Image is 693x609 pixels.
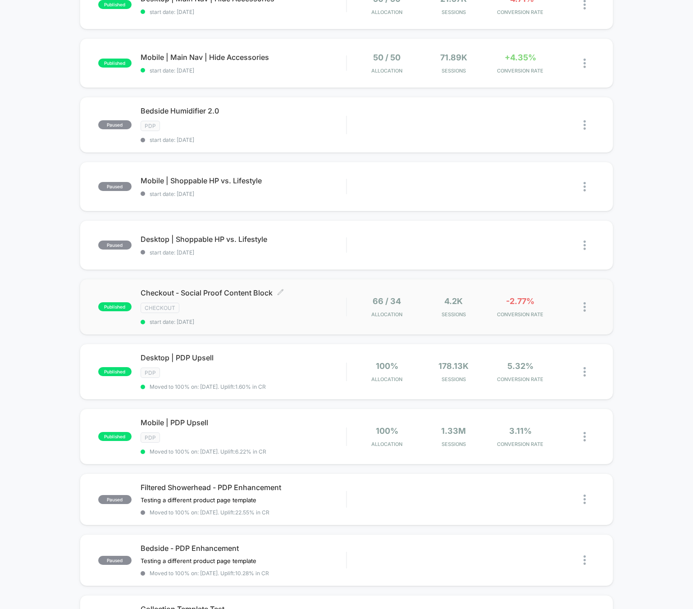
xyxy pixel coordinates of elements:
span: -2.77% [506,296,534,306]
img: close [584,367,586,377]
span: start date: [DATE] [141,136,346,143]
span: Mobile | PDP Upsell [141,418,346,427]
span: Testing a different product page template [141,496,256,504]
span: CONVERSION RATE [489,311,552,318]
span: CONVERSION RATE [489,376,552,382]
span: paused [98,120,132,129]
span: Testing a different product page template [141,557,256,564]
span: Allocation [371,441,402,447]
span: Sessions [423,68,485,74]
span: PDP [141,368,160,378]
span: Sessions [423,311,485,318]
span: Allocation [371,9,402,15]
img: close [584,241,586,250]
span: Desktop | Shoppable HP vs. Lifestyle [141,235,346,244]
span: 66 / 34 [373,296,401,306]
span: 3.11% [509,426,532,436]
img: close [584,495,586,504]
span: start date: [DATE] [141,249,346,256]
span: 1.33M [441,426,466,436]
span: Sessions [423,9,485,15]
span: Bedside Humidifier 2.0 [141,106,346,115]
span: Moved to 100% on: [DATE] . Uplift: 22.55% in CR [150,509,269,516]
img: close [584,59,586,68]
span: Allocation [371,376,402,382]
span: Moved to 100% on: [DATE] . Uplift: 10.28% in CR [150,570,269,577]
span: paused [98,182,132,191]
span: Desktop | PDP Upsell [141,353,346,362]
img: close [584,120,586,130]
span: paused [98,241,132,250]
span: PDP [141,121,160,131]
span: start date: [DATE] [141,9,346,15]
span: +4.35% [505,53,536,62]
span: 4.2k [444,296,463,306]
span: Sessions [423,376,485,382]
img: close [584,302,586,312]
span: Checkout - Social Proof Content Block [141,288,346,297]
span: start date: [DATE] [141,67,346,74]
span: PDP [141,432,160,443]
span: 100% [376,361,398,371]
span: Allocation [371,68,402,74]
span: CONVERSION RATE [489,441,552,447]
img: close [584,555,586,565]
img: close [584,432,586,441]
span: published [98,432,132,441]
span: CHECKOUT [141,303,179,313]
span: published [98,302,132,311]
span: start date: [DATE] [141,191,346,197]
span: published [98,367,132,376]
span: Moved to 100% on: [DATE] . Uplift: 6.22% in CR [150,448,266,455]
span: published [98,59,132,68]
span: CONVERSION RATE [489,68,552,74]
span: 178.13k [438,361,469,371]
span: Mobile | Shoppable HP vs. Lifestyle [141,176,346,185]
span: 50 / 50 [373,53,401,62]
span: CONVERSION RATE [489,9,552,15]
span: Bedside - PDP Enhancement [141,544,346,553]
span: 100% [376,426,398,436]
img: close [584,182,586,191]
span: 71.89k [440,53,467,62]
span: 5.32% [507,361,533,371]
span: Filtered Showerhead - PDP Enhancement [141,483,346,492]
span: Sessions [423,441,485,447]
span: Moved to 100% on: [DATE] . Uplift: 1.60% in CR [150,383,266,390]
span: Allocation [371,311,402,318]
span: start date: [DATE] [141,318,346,325]
span: paused [98,495,132,504]
span: paused [98,556,132,565]
span: Mobile | Main Nav | Hide Accessories [141,53,346,62]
